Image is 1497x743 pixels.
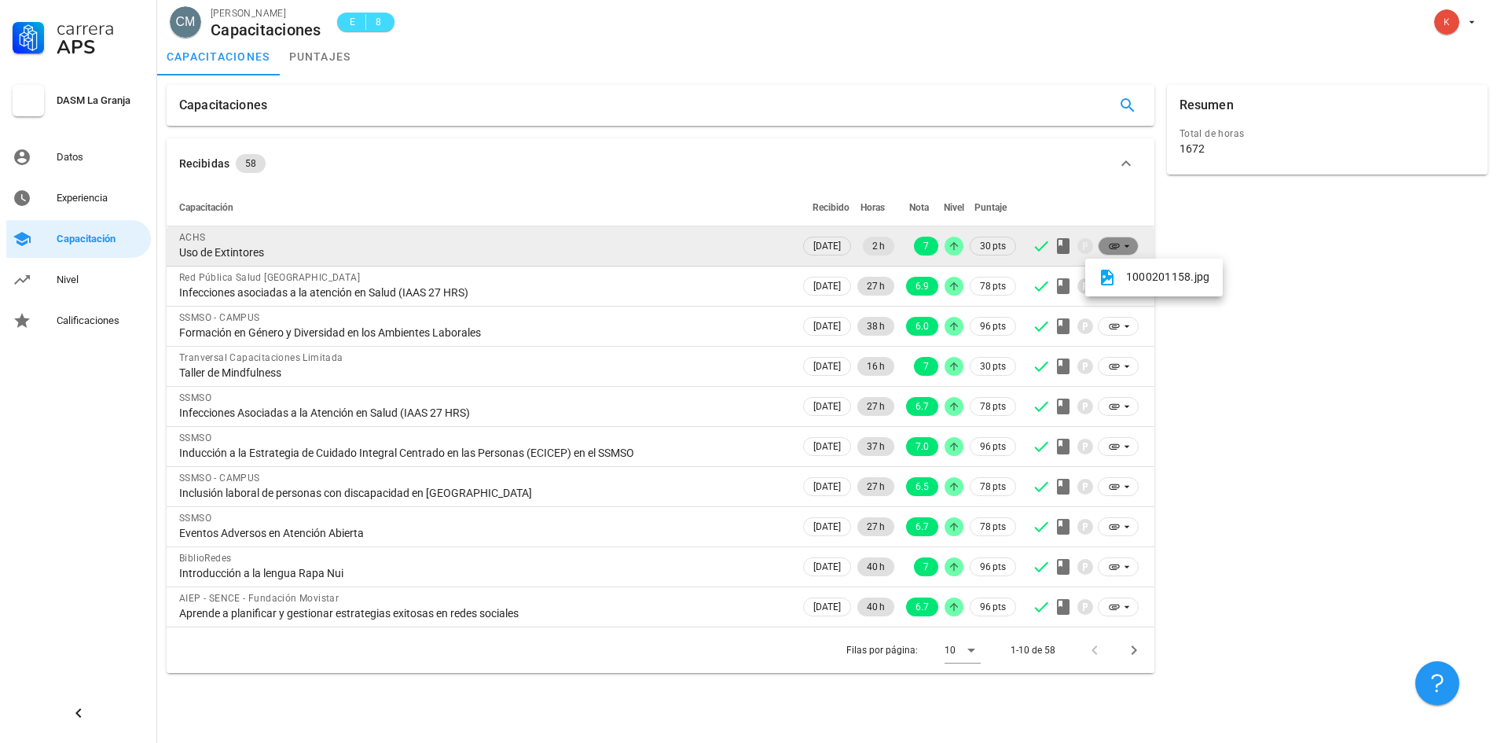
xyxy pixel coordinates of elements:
[860,202,885,213] span: Horas
[872,237,885,256] span: 2 h
[854,189,897,226] th: Horas
[179,473,260,484] span: SSMSO - CAMPUS
[211,6,321,21] div: [PERSON_NAME]
[179,202,233,213] span: Capacitación
[347,14,359,30] span: E
[179,232,206,243] span: ACHS
[974,202,1007,213] span: Puntaje
[157,38,280,75] a: capacitaciones
[923,357,929,376] span: 7
[867,517,885,536] span: 27 h
[813,237,841,255] span: [DATE]
[179,406,787,420] div: Infecciones Asociadas a la Atención en Salud (IAAS 27 HRS)
[867,437,885,456] span: 37 h
[813,438,841,455] span: [DATE]
[867,598,885,616] span: 40 h
[211,21,321,39] div: Capacitaciones
[800,189,854,226] th: Recibido
[915,397,929,416] span: 6.7
[6,220,151,258] a: Capacitación
[813,518,841,535] span: [DATE]
[179,85,267,126] div: Capacitaciones
[57,274,145,286] div: Nivel
[6,179,151,217] a: Experiencia
[980,238,1006,254] span: 30 pts
[923,237,929,256] span: 7
[280,38,361,75] a: puntajes
[867,477,885,496] span: 27 h
[980,559,1006,575] span: 96 pts
[6,261,151,299] a: Nivel
[179,285,787,300] div: Infecciones asociadas a la atención en Salud (IAAS 27 HRS)
[915,437,929,456] span: 7.0
[176,6,196,38] span: CM
[980,439,1006,454] span: 96 pts
[1180,142,1205,156] div: 1672
[945,643,956,657] div: 10
[944,202,964,213] span: Nivel
[909,202,929,213] span: Nota
[57,314,145,327] div: Calificaciones
[980,399,1006,414] span: 78 pts
[179,245,787,259] div: Uso de Extintores
[980,318,1006,334] span: 96 pts
[179,593,339,604] span: AIEP - SENCE - Fundación Movistar
[179,326,787,340] div: Formación en Género y Diversidad en los Ambientes Laborales
[1120,636,1148,664] button: Página siguiente
[179,606,787,620] div: Aprende a planificar y gestionar estrategias exitosas en redes sociales
[57,192,145,204] div: Experiencia
[813,398,841,415] span: [DATE]
[57,94,145,107] div: DASM La Granja
[813,598,841,616] span: [DATE]
[57,151,145,164] div: Datos
[167,189,800,226] th: Capacitación
[915,598,929,616] span: 6.7
[846,627,981,673] div: Filas por página:
[813,478,841,495] span: [DATE]
[867,317,885,336] span: 38 h
[179,566,787,580] div: Introducción a la lengua Rapa Nui
[867,277,885,296] span: 27 h
[1180,85,1234,126] div: Resumen
[6,302,151,340] a: Calificaciones
[179,526,787,540] div: Eventos Adversos en Atención Abierta
[179,352,343,363] span: Tranversal Capacitaciones Limitada
[923,557,929,576] span: 7
[915,317,929,336] span: 6.0
[179,513,211,524] span: SSMSO
[945,638,981,663] div: 10Filas por página:
[1180,126,1475,142] div: Total de horas
[170,6,201,38] div: avatar
[179,312,260,323] span: SSMSO - CAMPUS
[915,517,929,536] span: 6.7
[57,233,145,245] div: Capacitación
[980,359,1006,374] span: 30 pts
[813,358,841,375] span: [DATE]
[179,432,211,443] span: SSMSO
[980,599,1006,615] span: 96 pts
[179,366,787,380] div: Taller de Mindfulness
[179,272,360,283] span: Red Pública Salud [GEOGRAPHIC_DATA]
[167,138,1154,189] button: Recibidas 58
[980,519,1006,535] span: 78 pts
[980,278,1006,294] span: 78 pts
[915,477,929,496] span: 6.5
[813,318,841,335] span: [DATE]
[57,19,145,38] div: Carrera
[57,38,145,57] div: APS
[980,479,1006,495] span: 78 pts
[897,189,941,226] th: Nota
[867,357,885,376] span: 16 h
[1434,9,1459,35] div: avatar
[179,155,229,172] div: Recibidas
[245,154,256,173] span: 58
[179,553,231,564] span: BiblioRedes
[813,278,841,295] span: [DATE]
[179,392,211,403] span: SSMSO
[813,558,841,576] span: [DATE]
[179,446,787,460] div: Inducción a la Estrategia de Cuidado Integral Centrado en las Personas (ECICEP) en el SSMSO
[1126,270,1210,283] span: 1000201158.jpg
[813,202,849,213] span: Recibido
[941,189,967,226] th: Nivel
[915,277,929,296] span: 6.9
